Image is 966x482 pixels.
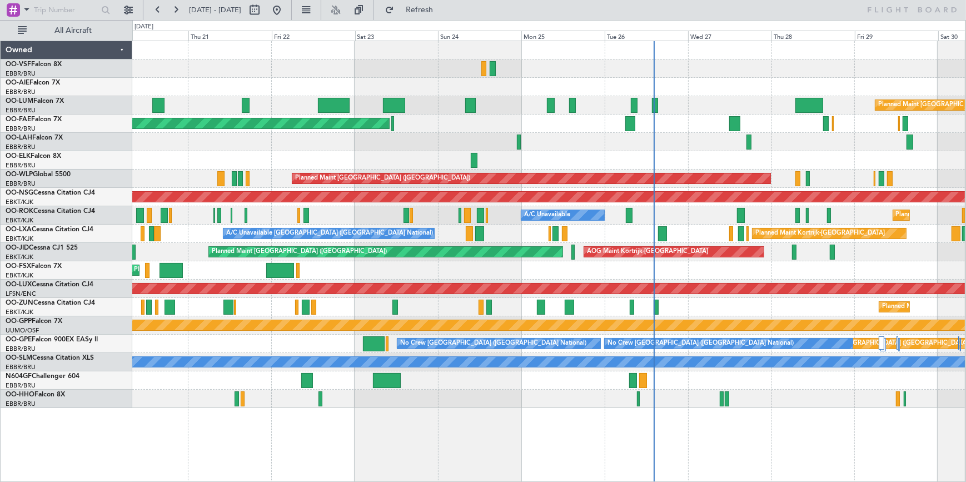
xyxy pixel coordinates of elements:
[6,98,64,105] a: OO-LUMFalcon 7X
[6,373,79,380] a: N604GFChallenger 604
[6,308,33,316] a: EBKT/KJK
[6,318,62,325] a: OO-GPPFalcon 7X
[188,31,272,41] div: Thu 21
[6,88,36,96] a: EBBR/BRU
[6,171,71,178] a: OO-WLPGlobal 5500
[6,106,36,115] a: EBBR/BRU
[380,1,446,19] button: Refresh
[6,336,32,343] span: OO-GPE
[6,245,78,251] a: OO-JIDCessna CJ1 525
[6,143,36,151] a: EBBR/BRU
[272,31,355,41] div: Fri 22
[521,31,605,41] div: Mon 25
[6,235,33,243] a: EBKT/KJK
[6,336,98,343] a: OO-GPEFalcon 900EX EASy II
[6,253,33,261] a: EBKT/KJK
[355,31,439,41] div: Sat 23
[226,225,433,242] div: A/C Unavailable [GEOGRAPHIC_DATA] ([GEOGRAPHIC_DATA] National)
[6,135,32,141] span: OO-LAH
[6,180,36,188] a: EBBR/BRU
[6,391,65,398] a: OO-HHOFalcon 8X
[6,326,39,335] a: UUMO/OSF
[6,263,62,270] a: OO-FSXFalcon 7X
[6,391,34,398] span: OO-HHO
[134,262,263,279] div: Planned Maint Kortrijk-[GEOGRAPHIC_DATA]
[6,300,33,306] span: OO-ZUN
[438,31,521,41] div: Sun 24
[6,161,36,170] a: EBBR/BRU
[6,79,29,86] span: OO-AIE
[396,6,443,14] span: Refresh
[6,355,32,361] span: OO-SLM
[6,61,31,68] span: OO-VSF
[6,263,31,270] span: OO-FSX
[29,27,117,34] span: All Aircraft
[6,226,93,233] a: OO-LXACessna Citation CJ4
[6,116,62,123] a: OO-FAEFalcon 7X
[6,345,36,353] a: EBBR/BRU
[6,281,32,288] span: OO-LUX
[6,198,33,206] a: EBKT/KJK
[6,208,95,215] a: OO-ROKCessna Citation CJ4
[6,300,95,306] a: OO-ZUNCessna Citation CJ4
[6,135,63,141] a: OO-LAHFalcon 7X
[6,171,33,178] span: OO-WLP
[34,2,98,18] input: Trip Number
[6,381,36,390] a: EBBR/BRU
[6,69,36,78] a: EBBR/BRU
[400,335,586,352] div: No Crew [GEOGRAPHIC_DATA] ([GEOGRAPHIC_DATA] National)
[6,208,33,215] span: OO-ROK
[6,190,33,196] span: OO-NSG
[771,31,855,41] div: Thu 28
[12,22,121,39] button: All Aircraft
[6,318,32,325] span: OO-GPP
[608,335,794,352] div: No Crew [GEOGRAPHIC_DATA] ([GEOGRAPHIC_DATA] National)
[6,61,62,68] a: OO-VSFFalcon 8X
[6,79,60,86] a: OO-AIEFalcon 7X
[105,31,188,41] div: Wed 20
[189,5,241,15] span: [DATE] - [DATE]
[6,271,33,280] a: EBKT/KJK
[755,225,885,242] div: Planned Maint Kortrijk-[GEOGRAPHIC_DATA]
[6,98,33,105] span: OO-LUM
[605,31,688,41] div: Tue 26
[135,22,153,32] div: [DATE]
[6,116,31,123] span: OO-FAE
[6,363,36,371] a: EBBR/BRU
[6,355,94,361] a: OO-SLMCessna Citation XLS
[6,290,36,298] a: LFSN/ENC
[855,31,938,41] div: Fri 29
[524,207,570,223] div: A/C Unavailable
[212,244,387,260] div: Planned Maint [GEOGRAPHIC_DATA] ([GEOGRAPHIC_DATA])
[6,125,36,133] a: EBBR/BRU
[688,31,771,41] div: Wed 27
[6,245,29,251] span: OO-JID
[6,373,32,380] span: N604GF
[6,281,93,288] a: OO-LUXCessna Citation CJ4
[6,226,32,233] span: OO-LXA
[6,153,31,160] span: OO-ELK
[6,216,33,225] a: EBKT/KJK
[587,244,708,260] div: AOG Maint Kortrijk-[GEOGRAPHIC_DATA]
[6,153,61,160] a: OO-ELKFalcon 8X
[6,400,36,408] a: EBBR/BRU
[295,170,470,187] div: Planned Maint [GEOGRAPHIC_DATA] ([GEOGRAPHIC_DATA])
[6,190,95,196] a: OO-NSGCessna Citation CJ4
